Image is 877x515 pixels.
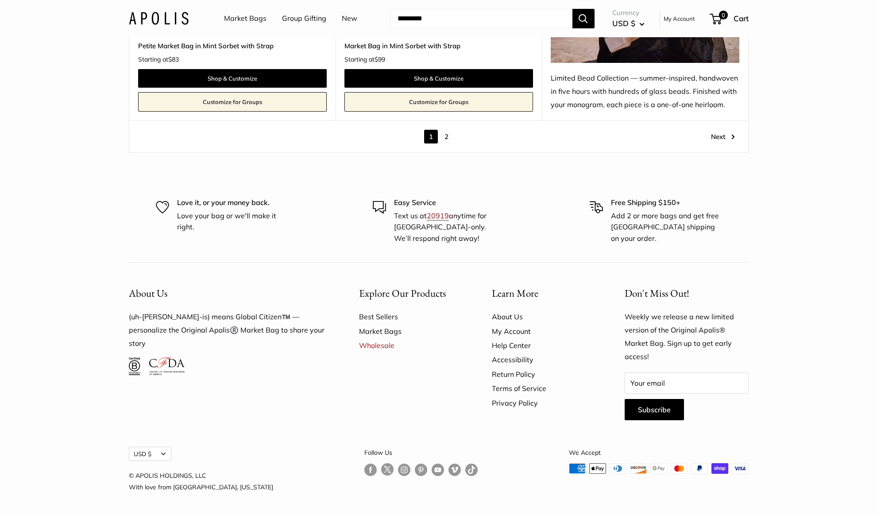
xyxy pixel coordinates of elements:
a: Customize for Groups [344,92,533,112]
a: 20919 [427,211,449,220]
a: Return Policy [492,367,594,381]
a: Terms of Service [492,381,594,395]
span: About Us [129,287,167,300]
a: Follow us on Twitter [381,463,394,479]
span: Starting at [138,56,179,62]
p: Easy Service [394,197,505,209]
p: (uh-[PERSON_NAME]-is) means Global Citizen™️ — personalize the Original Apolis®️ Market Bag to sh... [129,310,328,350]
p: Weekly we release a new limited version of the Original Apolis® Market Bag. Sign up to get early ... [625,310,749,364]
p: Don't Miss Out! [625,285,749,302]
img: Certified B Corporation [129,357,141,375]
button: Explore Our Products [359,285,461,302]
a: Best Sellers [359,310,461,324]
a: Wholesale [359,338,461,352]
p: Add 2 or more bags and get free [GEOGRAPHIC_DATA] shipping on your order. [611,210,722,244]
span: Starting at [344,56,385,62]
span: 1 [424,130,438,143]
p: We Accept [569,447,749,458]
a: Follow us on Tumblr [465,463,478,476]
button: Subscribe [625,399,684,420]
span: Learn More [492,287,538,300]
a: Group Gifting [282,12,326,25]
button: Learn More [492,285,594,302]
span: Cart [734,14,749,23]
span: USD $ [612,19,635,28]
a: Follow us on Vimeo [448,463,461,476]
img: Council of Fashion Designers of America Member [149,357,184,375]
a: Next [711,130,735,143]
a: Shop & Customize [138,69,327,88]
a: My Account [664,13,695,24]
p: Follow Us [364,447,478,458]
a: Follow us on Pinterest [415,463,427,476]
a: Customize for Groups [138,92,327,112]
p: Love your bag or we'll make it right. [177,210,288,233]
p: Free Shipping $150+ [611,197,722,209]
a: Shop & Customize [344,69,533,88]
span: 0 [719,11,727,19]
span: $99 [375,55,385,63]
button: USD $ [612,16,645,31]
a: About Us [492,310,594,324]
a: Follow us on YouTube [432,463,444,476]
a: Follow us on Instagram [398,463,410,476]
a: Follow us on Facebook [364,463,377,476]
span: Currency [612,7,645,19]
p: Love it, or your money back. [177,197,288,209]
img: Apolis [129,12,189,25]
a: 2 [440,130,453,143]
a: Market Bags [224,12,267,25]
p: Text us at anytime for [GEOGRAPHIC_DATA]-only. We’ll respond right away! [394,210,505,244]
a: Accessibility [492,352,594,367]
a: Help Center [492,338,594,352]
a: Market Bag in Mint Sorbet with Strap [344,41,533,51]
a: New [342,12,357,25]
a: Privacy Policy [492,396,594,410]
div: Limited Bead Collection — summer-inspired, handwoven in five hours with hundreds of glass beads. ... [551,72,739,112]
button: Search [572,9,595,28]
a: 0 Cart [711,12,749,26]
span: $83 [168,55,179,63]
input: Search... [390,9,572,28]
button: About Us [129,285,328,302]
p: © APOLIS HOLDINGS, LLC With love from [GEOGRAPHIC_DATA], [US_STATE] [129,470,273,493]
span: Explore Our Products [359,287,446,300]
button: USD $ [129,447,171,461]
a: Market Bags [359,324,461,338]
a: Petite Market Bag in Mint Sorbet with Strap [138,41,327,51]
a: My Account [492,324,594,338]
